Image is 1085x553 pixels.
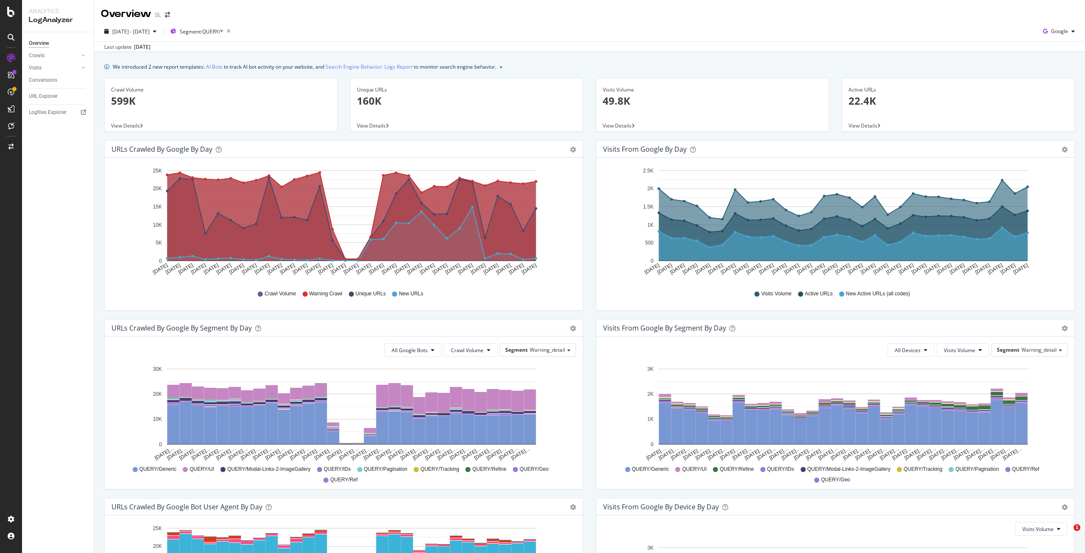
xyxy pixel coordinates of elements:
iframe: Intercom live chat [1056,524,1077,545]
div: A chart. [111,364,573,462]
div: Crawls [29,51,45,60]
text: [DATE] [152,262,169,275]
span: QUERY/IDs [324,466,351,473]
span: QUERY/Pagination [364,466,408,473]
p: 160K [357,94,576,108]
text: [DATE] [431,262,448,275]
text: 2K [647,391,654,397]
div: Conversions [29,76,57,85]
text: [DATE] [643,262,660,275]
a: Logfiles Explorer [29,108,88,117]
text: [DATE] [910,262,927,275]
span: New URLs [399,290,423,297]
span: View Details [603,122,632,129]
text: [DATE] [190,262,207,275]
a: AI Bots [206,62,223,71]
p: 22.4K [849,94,1068,108]
span: Warning_detail [1021,346,1057,353]
text: [DATE] [707,262,724,275]
text: [DATE] [317,262,334,275]
div: Analytics [29,7,87,15]
div: Visits from Google By Segment By Day [603,324,726,332]
text: [DATE] [771,262,787,275]
text: 30K [153,366,162,372]
span: Warning Crawl [309,290,342,297]
span: QUERY/Geo [520,466,548,473]
text: 15K [153,204,162,210]
span: Visits Volume [1022,525,1054,533]
text: [DATE] [682,262,698,275]
span: View Details [849,122,877,129]
text: [DATE] [253,262,270,275]
button: Crawl Volume [444,343,498,357]
text: [DATE] [999,262,1016,275]
button: [DATE] - [DATE] [101,25,160,38]
text: [DATE] [342,262,359,275]
button: Segment:QUERY/* [167,25,234,38]
text: 20K [153,544,162,550]
span: QUERY/Modal-Links-2-ImageGallery [227,466,311,473]
span: QUERY/Geo [821,476,850,484]
text: [DATE] [860,262,876,275]
text: 20K [153,186,162,192]
text: [DATE] [368,262,385,275]
text: [DATE] [745,262,762,275]
text: 0 [159,442,162,447]
div: We introduced 2 new report templates: to track AI bot activity on your website, and to monitor se... [113,62,496,71]
text: [DATE] [898,262,915,275]
span: Segment [997,346,1019,353]
a: Overview [29,39,88,48]
text: 0 [651,442,654,447]
svg: A chart. [603,164,1065,282]
text: 25K [153,168,162,174]
text: [DATE] [241,262,258,275]
text: [DATE] [164,262,181,275]
text: 3K [647,366,654,372]
span: QUERY/Ref [330,476,357,484]
span: QUERY/Modal-Links-2-ImageGallery [807,466,891,473]
div: URLs Crawled by Google bot User Agent By Day [111,503,262,511]
svg: A chart. [111,164,573,282]
text: [DATE] [457,262,474,275]
span: Google [1051,28,1068,35]
text: [DATE] [266,262,283,275]
text: [DATE] [520,262,537,275]
div: Unique URLs [357,86,576,94]
button: All Google Bots [384,343,442,357]
text: [DATE] [669,262,686,275]
button: All Devices [887,343,935,357]
text: [DATE] [482,262,499,275]
span: 1 [1074,524,1080,531]
text: 2.5K [643,168,654,174]
text: [DATE] [203,262,220,275]
text: [DATE] [809,262,826,275]
button: Visits Volume [937,343,989,357]
span: Segment: QUERY/* [180,28,223,35]
div: Overview [101,7,151,21]
text: [DATE] [936,262,953,275]
text: [DATE] [821,262,838,275]
text: [DATE] [508,262,525,275]
text: [DATE] [949,262,965,275]
a: Search Engine Behavior: Logs Report [325,62,412,71]
div: Active URLs [849,86,1068,94]
div: Last update [104,43,150,51]
span: View Details [111,122,140,129]
div: gear [570,147,576,153]
span: QUERY/Generic [632,466,669,473]
text: [DATE] [720,262,737,275]
div: gear [1062,147,1068,153]
a: Crawls [29,51,79,60]
text: [DATE] [783,262,800,275]
div: Visits From Google By Device By Day [603,503,719,511]
text: 10K [153,222,162,228]
text: 1K [647,417,654,422]
text: [DATE] [872,262,889,275]
span: QUERY/Refine [720,466,754,473]
text: 2K [647,186,654,192]
span: QUERY/IDs [767,466,794,473]
div: Logfiles Explorer [29,108,67,117]
text: [DATE] [393,262,410,275]
span: View Details [357,122,386,129]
